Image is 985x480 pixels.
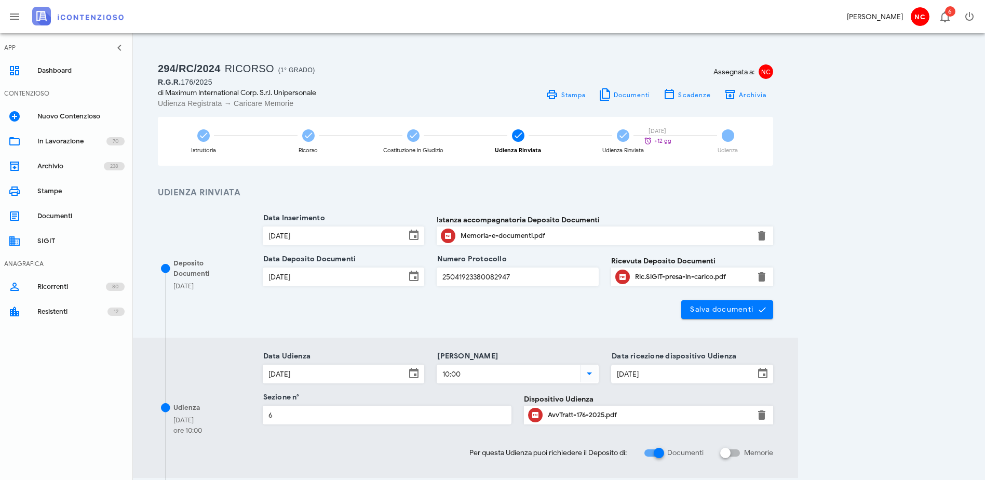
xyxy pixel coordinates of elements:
[37,187,125,195] div: Stampe
[613,91,651,99] span: Documenti
[4,259,44,269] div: ANAGRAFICA
[755,409,768,421] button: Elimina
[495,148,541,153] div: Udienza Rinviata
[602,148,644,153] div: Udienza Rinviata
[524,394,593,405] label: Dispositivo Udienza
[260,392,300,403] label: Sezione n°
[717,87,773,102] button: Archivia
[755,271,768,283] button: Elimina
[441,229,455,243] button: Clicca per aprire un'anteprima del file o scaricarlo
[260,254,356,264] label: Data Deposito Documenti
[112,282,118,292] span: 80
[158,63,221,74] span: 294/RC/2024
[609,351,736,362] label: Data ricezione dispositivo Udienza
[615,270,630,284] button: Clicca per aprire un'anteprima del file o scaricarlo
[738,91,767,99] span: Archivia
[667,448,704,458] label: Documenti
[173,403,200,413] div: Udienza
[158,78,181,86] span: R.G.R.
[539,87,592,102] a: Stampa
[191,148,216,153] div: Istruttoria
[437,268,598,286] input: Numero Protocollo
[37,237,125,245] div: SIGIT
[173,415,202,425] div: [DATE]
[654,138,671,144] span: +12 gg
[681,300,773,319] button: Salva documenti
[437,215,600,225] label: Istanza accompagnatoria Deposito Documenti
[548,411,749,419] div: AvvTratt-176-2025.pdf
[278,66,315,74] span: (1° Grado)
[945,6,955,17] span: Distintivo
[299,148,318,153] div: Ricorso
[759,64,773,79] span: NC
[469,447,627,458] span: Per questa Udienza puoi richiedere il Deposito di:
[718,148,738,153] div: Udienza
[158,186,773,199] h3: Udienza Rinviata
[37,212,125,220] div: Documenti
[434,254,507,264] label: Numero Protocollo
[263,406,511,424] input: Sezione n°
[260,351,311,362] label: Data Udienza
[173,259,210,278] span: Deposito Documenti
[722,129,734,142] span: 6
[528,408,543,422] button: Clicca per aprire un'anteprima del file o scaricarlo
[635,269,749,285] div: Clicca per aprire un'anteprima del file o scaricarlo
[592,87,657,102] button: Documenti
[755,230,768,242] button: Elimina
[110,161,118,171] span: 238
[37,112,125,121] div: Nuovo Contenzioso
[932,4,957,29] button: Distintivo
[434,351,498,362] label: [PERSON_NAME]
[173,425,202,436] div: ore 10:00
[225,63,274,74] span: Ricorso
[911,7,929,26] span: NC
[744,448,773,458] label: Memorie
[158,87,460,98] div: di Maximum International Corp. S.r.l. Unipersonale
[37,283,106,291] div: Ricorrenti
[437,365,578,383] input: Ora Udienza
[113,136,118,146] span: 70
[383,148,443,153] div: Costituzione in Giudizio
[690,305,765,314] span: Salva documenti
[678,91,711,99] span: Scadenze
[4,89,49,98] div: CONTENZIOSO
[907,4,932,29] button: NC
[173,281,194,291] div: [DATE]
[847,11,903,22] div: [PERSON_NAME]
[260,213,325,223] label: Data Inserimento
[548,407,749,423] div: Clicca per aprire un'anteprima del file o scaricarlo
[158,98,460,109] div: Udienza Registrata → Caricare Memorie
[37,66,125,75] div: Dashboard
[158,77,460,87] div: 176/2025
[560,91,586,99] span: Stampa
[37,162,104,170] div: Archivio
[657,87,718,102] button: Scadenze
[611,256,716,266] label: Ricevuta Deposito Documenti
[114,306,118,317] span: 12
[713,66,754,77] span: Assegnata a:
[461,228,749,244] div: Clicca per aprire un'anteprima del file o scaricarlo
[635,273,749,281] div: Ric.SiGiT-presa-in-carico.pdf
[37,137,106,145] div: In Lavorazione
[37,308,107,316] div: Resistenti
[32,7,124,25] img: logo-text-2x.png
[639,128,676,134] div: [DATE]
[461,232,749,240] div: Memoria-e-documenti.pdf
